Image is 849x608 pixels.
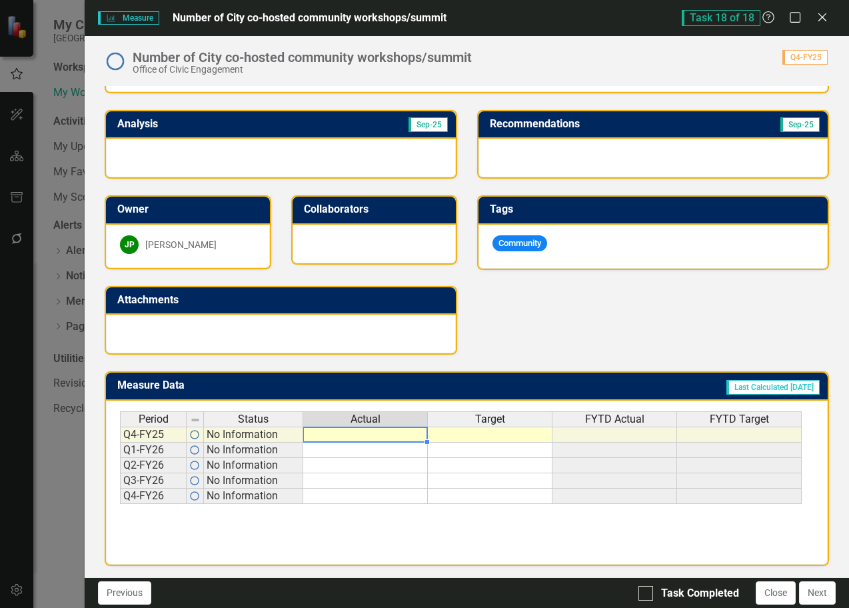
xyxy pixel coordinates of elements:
span: Sep-25 [780,117,820,132]
button: Previous [98,581,151,605]
img: RFFIe5fH8O4AAAAASUVORK5CYII= [189,445,200,455]
h3: Recommendations [490,118,718,130]
img: 8DAGhfEEPCf229AAAAAElFTkSuQmCC [190,415,201,425]
h3: Owner [117,203,263,215]
span: Measure [98,11,159,25]
td: No Information [204,489,303,504]
img: RFFIe5fH8O4AAAAASUVORK5CYII= [189,491,200,501]
span: Number of City co-hosted community workshops/summit [173,11,446,24]
h3: Collaborators [304,203,449,215]
span: Task 18 of 18 [682,10,760,26]
h3: Tags [490,203,821,215]
h3: Measure Data [117,379,410,391]
img: No Information [105,51,126,72]
td: Q4-FY25 [120,427,187,443]
td: No Information [204,458,303,473]
td: No Information [204,427,303,443]
h3: Attachments [117,294,448,306]
button: Close [756,581,796,605]
img: RFFIe5fH8O4AAAAASUVORK5CYII= [189,475,200,486]
span: FYTD Target [710,413,769,425]
span: Status [238,413,269,425]
span: Sep-25 [409,117,448,132]
td: No Information [204,443,303,458]
div: Office of Civic Engagement [133,65,472,75]
span: Last Calculated [DATE] [726,380,820,395]
td: Q4-FY26 [120,489,187,504]
img: RFFIe5fH8O4AAAAASUVORK5CYII= [189,460,200,471]
td: No Information [204,473,303,489]
span: Community [492,235,547,252]
div: Task Completed [661,586,739,601]
td: Q2-FY26 [120,458,187,473]
div: Number of City co-hosted community workshops/summit [133,50,472,65]
span: Target [475,413,505,425]
h3: Analysis [117,118,283,130]
td: Q3-FY26 [120,473,187,489]
td: Q1-FY26 [120,443,187,458]
img: RFFIe5fH8O4AAAAASUVORK5CYII= [189,429,200,440]
div: JP [120,235,139,254]
span: Actual [351,413,381,425]
span: Q4-FY25 [782,50,828,65]
span: FYTD Actual [585,413,644,425]
span: Period [139,413,169,425]
button: Next [799,581,836,605]
div: [PERSON_NAME] [145,238,217,251]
